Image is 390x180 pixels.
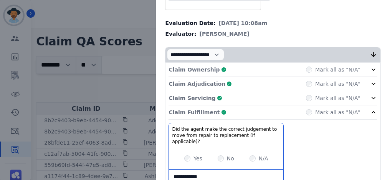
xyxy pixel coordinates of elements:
[259,155,268,162] label: N/A
[315,108,360,116] label: Mark all as "N/A"
[165,30,381,38] div: Evaluator:
[169,108,220,116] p: Claim Fulfillment
[169,80,225,88] p: Claim Adjudication
[219,19,268,27] span: [DATE] 10:08am
[193,155,202,162] label: Yes
[165,19,381,27] div: Evaluation Date:
[315,66,360,73] label: Mark all as "N/A"
[172,126,280,145] h3: Did the agent make the correct judgement to move from repair to replacement (if applicable)?
[169,94,215,102] p: Claim Servicing
[315,94,360,102] label: Mark all as "N/A"
[200,30,250,38] span: [PERSON_NAME]
[169,66,220,73] p: Claim Ownership
[315,80,360,88] label: Mark all as "N/A"
[227,155,234,162] label: No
